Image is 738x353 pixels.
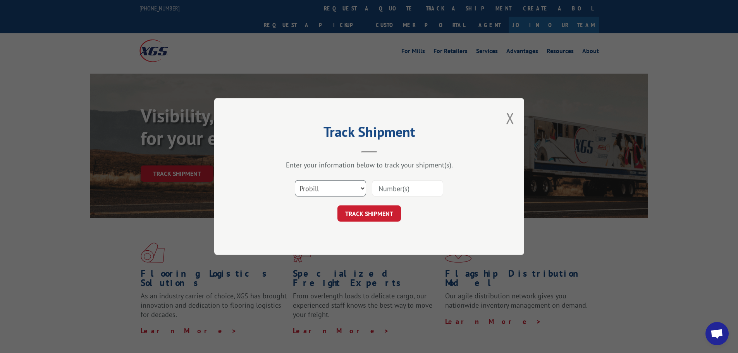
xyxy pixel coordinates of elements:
div: Enter your information below to track your shipment(s). [253,160,485,169]
div: Open chat [705,322,729,345]
input: Number(s) [372,180,443,196]
button: TRACK SHIPMENT [337,205,401,222]
button: Close modal [506,108,514,128]
h2: Track Shipment [253,126,485,141]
